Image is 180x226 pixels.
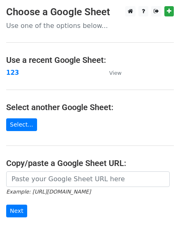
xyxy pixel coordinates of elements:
small: View [109,70,122,76]
h4: Use a recent Google Sheet: [6,55,174,65]
a: Select... [6,118,37,131]
p: Use one of the options below... [6,21,174,30]
h3: Choose a Google Sheet [6,6,174,18]
h4: Copy/paste a Google Sheet URL: [6,158,174,168]
a: 123 [6,69,19,76]
small: Example: [URL][DOMAIN_NAME] [6,189,91,195]
input: Paste your Google Sheet URL here [6,171,170,187]
h4: Select another Google Sheet: [6,102,174,112]
a: View [101,69,122,76]
input: Next [6,205,27,217]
